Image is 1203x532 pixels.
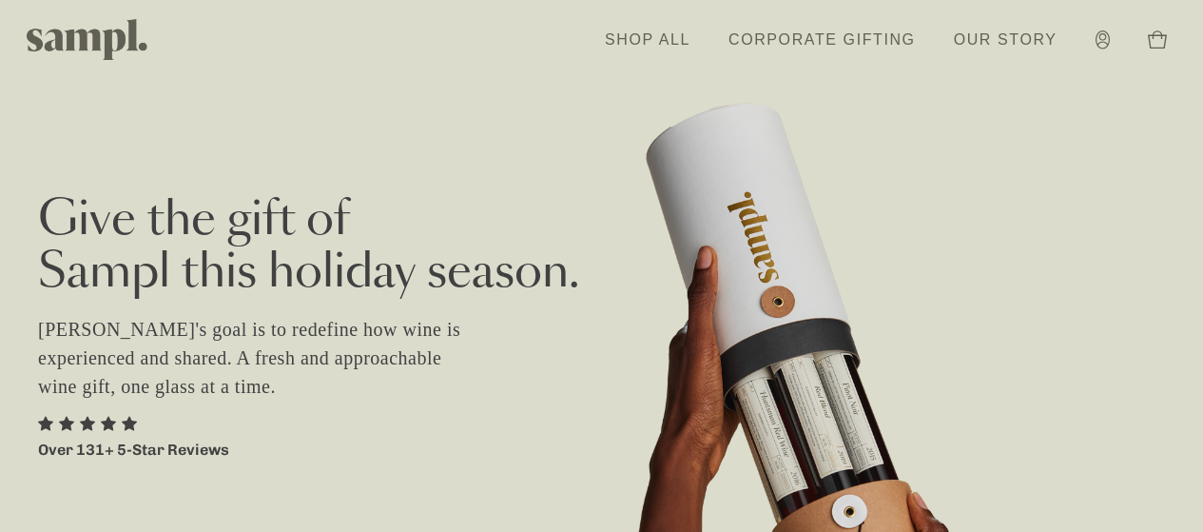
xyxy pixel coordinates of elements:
a: Our Story [944,19,1067,61]
p: [PERSON_NAME]'s goal is to redefine how wine is experienced and shared. A fresh and approachable ... [38,315,485,401]
a: Shop All [595,19,700,61]
a: Corporate Gifting [719,19,925,61]
p: Over 131+ 5-Star Reviews [38,439,229,462]
img: Sampl logo [27,19,148,60]
h2: Give the gift of Sampl this holiday season. [38,195,1165,300]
